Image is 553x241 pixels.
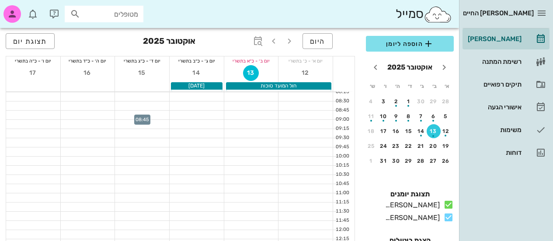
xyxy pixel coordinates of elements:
div: אישורי הגעה [466,104,522,111]
button: 14 [189,65,205,81]
button: 8 [402,109,416,123]
a: רשימת המתנה [463,51,550,72]
span: 14 [189,69,205,77]
button: 16 [80,65,95,81]
div: משימות [466,126,522,133]
div: 17 [377,128,391,134]
div: 9 [389,113,403,119]
h3: אוקטובר 2025 [143,33,195,51]
div: 3 [377,98,391,105]
div: 28 [439,98,453,105]
div: 09:15 [333,125,351,133]
div: 23 [389,143,403,149]
button: 28 [439,94,453,108]
div: 16 [389,128,403,134]
button: 30 [389,154,403,168]
div: 09:45 [333,143,351,151]
button: 4 [364,94,378,108]
div: 8 [402,113,416,119]
button: הוספה ליומן [366,36,454,52]
button: 22 [402,139,416,153]
div: 1 [402,98,416,105]
div: יום ו׳ - כ״ה בתשרי [6,56,60,65]
h4: תצוגת יומנים [366,189,454,199]
span: היום [310,37,325,45]
div: יום ב׳ - כ״א בתשרי [224,56,278,65]
div: 5 [439,113,453,119]
button: 5 [439,109,453,123]
th: ה׳ [392,79,403,94]
div: 11:15 [333,199,351,206]
div: 11:00 [333,189,351,197]
div: 13 [427,128,441,134]
div: 10 [377,113,391,119]
div: 09:00 [333,116,351,123]
div: 29 [402,158,416,164]
span: 12 [298,69,313,77]
button: 12 [439,124,453,138]
div: 10:00 [333,153,351,160]
th: ו׳ [379,79,390,94]
button: 26 [439,154,453,168]
div: 18 [364,128,378,134]
button: 1 [364,154,378,168]
span: [DATE] [188,83,205,89]
button: 10 [377,109,391,123]
a: אישורי הגעה [463,97,550,118]
button: 9 [389,109,403,123]
button: 1 [402,94,416,108]
div: 12:00 [333,226,351,234]
div: 30 [414,98,428,105]
span: 15 [134,69,150,77]
button: 15 [402,124,416,138]
div: 21 [414,143,428,149]
div: 7 [414,113,428,119]
div: 2 [389,98,403,105]
div: 08:45 [333,107,351,114]
button: אוקטובר 2025 [384,59,436,76]
button: 7 [414,109,428,123]
button: 3 [377,94,391,108]
div: 11:30 [333,208,351,215]
div: רשימת המתנה [466,58,522,65]
a: תיקים רפואיים [463,74,550,95]
div: יום ה׳ - כ״ד בתשרי [61,56,115,65]
span: חול המועד סוכות [261,83,296,89]
span: [PERSON_NAME] החיים [463,9,534,17]
div: 22 [402,143,416,149]
div: יום ג׳ - כ״ב בתשרי [170,56,224,65]
button: 29 [427,94,441,108]
div: 12 [439,128,453,134]
button: 19 [439,139,453,153]
span: הוספה ליומן [373,38,447,49]
a: [PERSON_NAME] [463,28,550,49]
span: תג [26,7,31,12]
div: יום ד׳ - כ״ג בתשרי [115,56,169,65]
button: היום [303,33,333,49]
button: 17 [25,65,41,81]
div: [PERSON_NAME] [466,35,522,42]
div: 15 [402,128,416,134]
button: 17 [377,124,391,138]
button: 14 [414,124,428,138]
div: 20 [427,143,441,149]
div: 08:15 [333,88,351,96]
button: 15 [134,65,150,81]
img: SmileCloud logo [424,6,452,23]
div: 10:15 [333,162,351,169]
div: 6 [427,113,441,119]
div: 10:30 [333,171,351,178]
div: 09:30 [333,134,351,142]
button: חודש שעבר [436,59,452,75]
div: 11:45 [333,217,351,224]
a: משימות [463,119,550,140]
button: 25 [364,139,378,153]
button: 13 [243,65,259,81]
span: 13 [243,69,258,77]
button: 24 [377,139,391,153]
button: 28 [414,154,428,168]
button: 12 [298,65,313,81]
div: 27 [427,158,441,164]
button: 13 [427,124,441,138]
div: 19 [439,143,453,149]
